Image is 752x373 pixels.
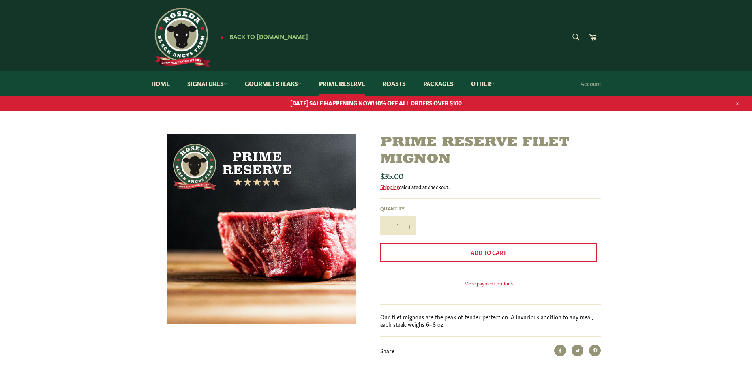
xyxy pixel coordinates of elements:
[380,347,394,354] span: Share
[229,32,308,40] span: Back to [DOMAIN_NAME]
[143,71,178,96] a: Home
[380,183,399,190] a: Shipping
[380,183,601,190] div: calculated at checkout.
[380,313,601,328] p: Our filet mignons are the peak of tender perfection. A luxurious addition to any meal, each steak...
[577,72,605,95] a: Account
[471,248,506,256] span: Add to Cart
[463,71,503,96] a: Other
[179,71,235,96] a: Signatures
[311,71,373,96] a: Prime Reserve
[216,34,308,40] a: ★ Back to [DOMAIN_NAME]
[380,134,601,168] h1: Prime Reserve Filet Mignon
[415,71,461,96] a: Packages
[151,8,210,67] img: Roseda Beef
[380,205,416,212] label: Quantity
[167,134,356,324] img: Prime Reserve Filet Mignon
[380,170,403,181] span: $35.00
[220,34,224,40] span: ★
[237,71,309,96] a: Gourmet Steaks
[375,71,414,96] a: Roasts
[380,216,392,235] button: Reduce item quantity by one
[380,280,597,287] a: More payment options
[404,216,416,235] button: Increase item quantity by one
[380,243,597,262] button: Add to Cart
